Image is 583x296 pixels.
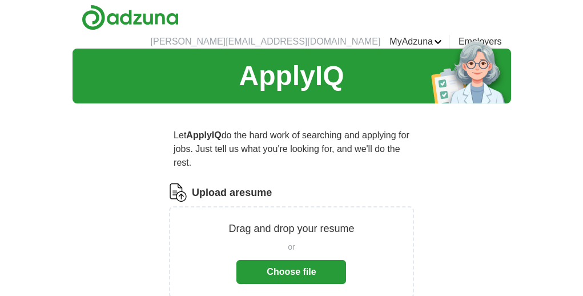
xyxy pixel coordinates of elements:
p: Drag and drop your resume [228,221,354,237]
li: [PERSON_NAME][EMAIL_ADDRESS][DOMAIN_NAME] [151,35,381,49]
span: or [288,241,295,253]
img: CV Icon [169,183,187,202]
strong: ApplyIQ [186,130,221,140]
h1: ApplyIQ [239,55,344,97]
button: Choose file [236,260,346,284]
a: MyAdzuna [389,35,442,49]
label: Upload a resume [192,185,272,201]
img: Adzuna logo [82,5,179,30]
p: Let do the hard work of searching and applying for jobs. Just tell us what you're looking for, an... [169,124,414,174]
a: Employers [459,35,502,49]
